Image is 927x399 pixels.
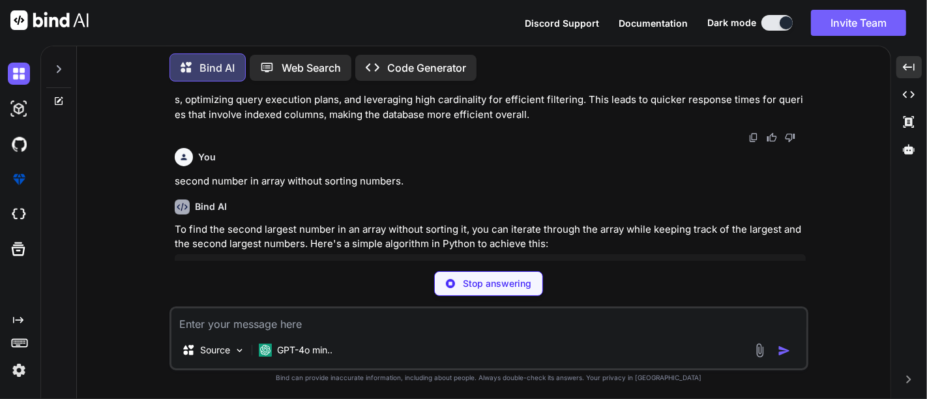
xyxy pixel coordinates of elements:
img: copy [748,132,759,143]
img: cloudideIcon [8,203,30,226]
img: darkAi-studio [8,98,30,120]
img: Bind AI [10,10,89,30]
img: githubDark [8,133,30,155]
p: In summary, indexes improve performance for lookups and joins by enabling faster data retrieval, ... [175,78,806,123]
p: Bind can provide inaccurate information, including about people. Always double-check its answers.... [169,373,808,383]
img: Open in Browser [784,259,795,271]
h6: Bind AI [195,200,227,213]
button: Documentation [619,16,688,30]
img: darkChat [8,63,30,85]
img: GPT-4o mini [259,344,272,357]
p: Code Generator [387,60,466,76]
img: like [767,132,777,143]
p: To find the second largest number in an array without sorting it, you can iterate through the arr... [175,222,806,252]
img: icon [778,344,791,357]
span: Dark mode [707,16,756,29]
p: Source [200,344,230,357]
p: GPT-4o min.. [277,344,332,357]
span: Discord Support [525,18,599,29]
p: Stop answering [463,277,531,290]
img: premium [8,168,30,190]
span: Python [185,260,213,271]
p: Web Search [282,60,341,76]
button: Invite Team [811,10,906,36]
img: settings [8,359,30,381]
h6: You [198,151,216,164]
p: Bind AI [199,60,235,76]
button: Discord Support [525,16,599,30]
img: attachment [752,343,767,358]
img: copy [768,260,778,271]
img: Pick Models [234,345,245,356]
span: Documentation [619,18,688,29]
p: second number in array without sorting numbers. [175,174,806,189]
img: dislike [785,132,795,143]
